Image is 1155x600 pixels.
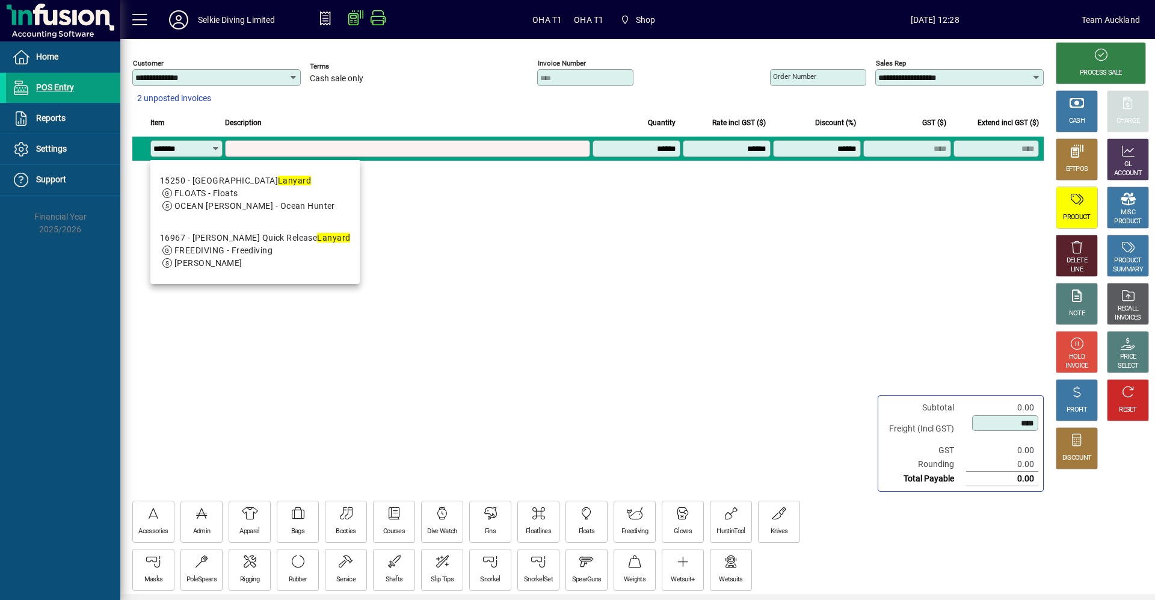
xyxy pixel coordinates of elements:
div: Service [336,575,356,584]
span: Support [36,175,66,184]
div: HOLD [1069,353,1085,362]
div: HuntinTool [716,527,745,536]
div: RESET [1119,406,1137,415]
span: Reports [36,113,66,123]
div: CASH [1069,117,1085,126]
div: PROFIT [1067,406,1087,415]
div: Admin [193,527,211,536]
td: Freight (Incl GST) [883,415,966,444]
div: Gloves [674,527,692,536]
div: Rigging [240,575,259,584]
div: Weights [624,575,645,584]
span: OCEAN [PERSON_NAME] - Ocean Hunter [174,201,335,211]
em: Lanyard [278,176,311,185]
div: PRODUCT [1114,256,1141,265]
div: DISCOUNT [1062,454,1091,463]
div: SnorkelSet [524,575,553,584]
div: ACCOUNT [1114,169,1142,178]
span: FREEDIVING - Freediving [174,246,273,255]
td: 0.00 [966,457,1038,472]
div: Wetsuits [719,575,742,584]
div: Masks [144,575,163,584]
div: Freediving [621,527,648,536]
div: Rubber [289,575,307,584]
span: 2 unposted invoices [137,92,211,105]
span: Item [150,116,165,129]
div: 15250 - [GEOGRAPHIC_DATA] [160,175,335,187]
mat-label: Sales rep [876,59,906,67]
span: FLOATS - Floats [174,188,238,198]
span: Home [36,52,58,61]
a: Reports [6,104,120,134]
span: [DATE] 12:28 [789,10,1082,29]
div: Apparel [239,527,259,536]
td: Subtotal [883,401,966,415]
span: Terms [310,63,382,70]
div: RECALL [1118,305,1139,314]
div: PoleSpears [186,575,217,584]
div: EFTPOS [1066,165,1088,174]
div: Dive Watch [427,527,457,536]
a: Home [6,42,120,72]
span: Settings [36,144,67,153]
button: Profile [159,9,198,31]
div: Team Auckland [1082,10,1140,29]
div: 16967 - [PERSON_NAME] Quick Release [160,232,350,244]
div: Snorkel [480,575,500,584]
mat-label: Order number [773,72,816,81]
em: Lanyard [317,233,350,243]
span: Cash sale only [310,74,363,84]
div: PROCESS SALE [1080,69,1122,78]
mat-label: Customer [133,59,164,67]
span: Discount (%) [815,116,856,129]
td: 0.00 [966,444,1038,457]
td: Total Payable [883,472,966,486]
span: Extend incl GST ($) [978,116,1039,129]
div: Fins [485,527,496,536]
div: Acessories [138,527,168,536]
div: Wetsuit+ [671,575,694,584]
div: DELETE [1067,256,1087,265]
div: Bags [291,527,304,536]
span: [PERSON_NAME] [174,258,242,268]
span: POS Entry [36,82,74,92]
td: Rounding [883,457,966,472]
mat-option: 16967 - Mares Quick Release Lanyard [150,222,360,279]
mat-option: 15250 - Kaiwaka Lanyard [150,165,360,222]
div: Knives [771,527,788,536]
div: Courses [383,527,405,536]
span: GST ($) [922,116,946,129]
div: CHARGE [1116,117,1140,126]
div: MISC [1121,208,1135,217]
div: PRODUCT [1114,217,1141,226]
a: Support [6,165,120,195]
div: Booties [336,527,356,536]
span: Shop [615,9,660,31]
span: Shop [636,10,656,29]
div: SELECT [1118,362,1139,371]
div: INVOICE [1065,362,1088,371]
div: Slip Tips [431,575,454,584]
div: GL [1124,160,1132,169]
div: Shafts [386,575,403,584]
span: OHA T1 [532,10,562,29]
div: Floats [579,527,595,536]
span: Rate incl GST ($) [712,116,766,129]
td: 0.00 [966,472,1038,486]
div: Floatlines [526,527,551,536]
div: PRICE [1120,353,1136,362]
div: SUMMARY [1113,265,1143,274]
span: Description [225,116,262,129]
mat-label: Invoice number [538,59,586,67]
div: LINE [1071,265,1083,274]
div: INVOICES [1115,314,1141,323]
td: GST [883,444,966,457]
div: Selkie Diving Limited [198,10,276,29]
span: OHA T1 [574,10,603,29]
a: Settings [6,134,120,164]
button: 2 unposted invoices [132,88,216,110]
td: 0.00 [966,401,1038,415]
div: NOTE [1069,309,1085,318]
div: SpearGuns [572,575,602,584]
span: Quantity [648,116,676,129]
